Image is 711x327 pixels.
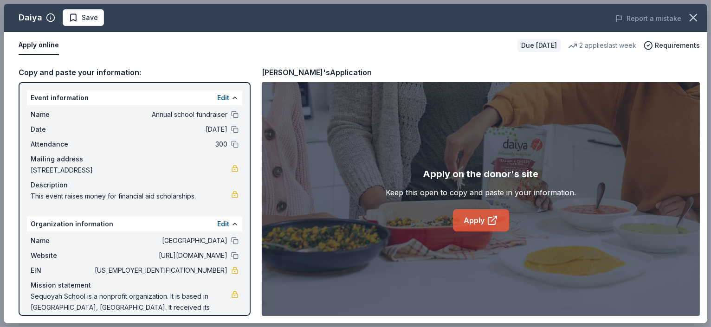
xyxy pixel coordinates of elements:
button: Report a mistake [615,13,681,24]
div: Apply on the donor's site [423,167,539,181]
div: Mission statement [31,280,239,291]
span: [US_EMPLOYER_IDENTIFICATION_NUMBER] [93,265,227,276]
span: Save [82,12,98,23]
button: Edit [217,92,229,103]
div: 2 applies last week [568,40,636,51]
div: Daiya [19,10,42,25]
div: Copy and paste your information: [19,66,251,78]
span: Sequoyah School is a nonprofit organization. It is based in [GEOGRAPHIC_DATA], [GEOGRAPHIC_DATA].... [31,291,231,324]
div: Due [DATE] [517,39,561,52]
div: Mailing address [31,154,239,165]
div: Event information [27,90,242,105]
div: [PERSON_NAME]'s Application [262,66,372,78]
span: Attendance [31,139,93,150]
button: Edit [217,218,229,230]
span: Website [31,250,93,261]
span: This event raises money for financial aid scholarships. [31,191,231,202]
span: [DATE] [93,124,227,135]
span: Date [31,124,93,135]
button: Save [63,9,104,26]
span: Requirements [655,40,700,51]
span: Name [31,235,93,246]
span: [GEOGRAPHIC_DATA] [93,235,227,246]
button: Requirements [644,40,700,51]
span: [URL][DOMAIN_NAME] [93,250,227,261]
span: 300 [93,139,227,150]
button: Apply online [19,36,59,55]
a: Apply [453,209,509,231]
span: Name [31,109,93,120]
div: Keep this open to copy and paste in your information. [386,187,576,198]
span: Annual school fundraiser [93,109,227,120]
div: Organization information [27,217,242,231]
span: [STREET_ADDRESS] [31,165,231,176]
span: EIN [31,265,93,276]
div: Description [31,180,239,191]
